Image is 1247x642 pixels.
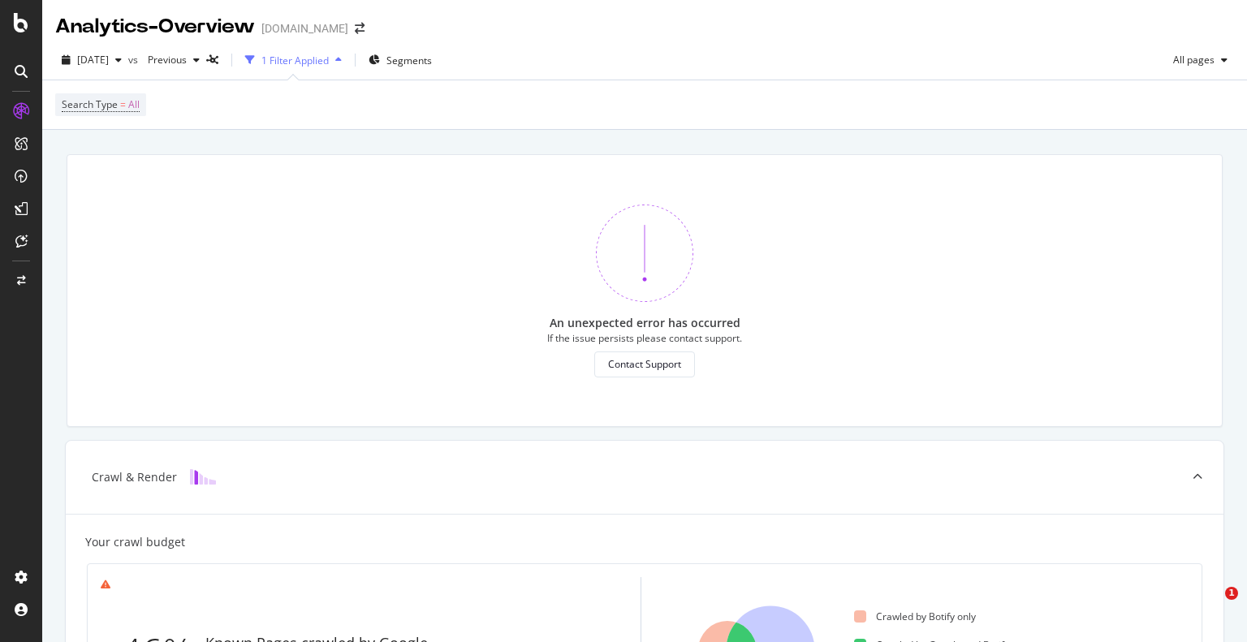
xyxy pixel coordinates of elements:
div: Contact Support [608,357,681,371]
div: Crawled by Botify only [854,610,976,623]
div: Analytics - Overview [55,13,255,41]
span: 2025 Sep. 5th [77,53,109,67]
button: [DATE] [55,47,128,73]
button: All pages [1167,47,1234,73]
img: 370bne1z.png [596,205,693,302]
span: Previous [141,53,187,67]
button: 1 Filter Applied [239,47,348,73]
button: Segments [362,47,438,73]
div: arrow-right-arrow-left [355,23,365,34]
div: [DOMAIN_NAME] [261,20,348,37]
img: block-icon [190,469,216,485]
span: = [120,97,126,111]
div: If the issue persists please contact support. [547,331,742,345]
iframe: Intercom live chat [1192,587,1231,626]
span: Segments [386,54,432,67]
div: Crawl & Render [92,469,177,485]
div: An unexpected error has occurred [550,315,740,331]
span: All pages [1167,53,1215,67]
span: vs [128,53,141,67]
span: 1 [1225,587,1238,600]
button: Previous [141,47,206,73]
button: Contact Support [594,351,695,377]
div: Your crawl budget [85,534,185,550]
span: All [128,93,140,116]
div: 1 Filter Applied [261,54,329,67]
span: Search Type [62,97,118,111]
